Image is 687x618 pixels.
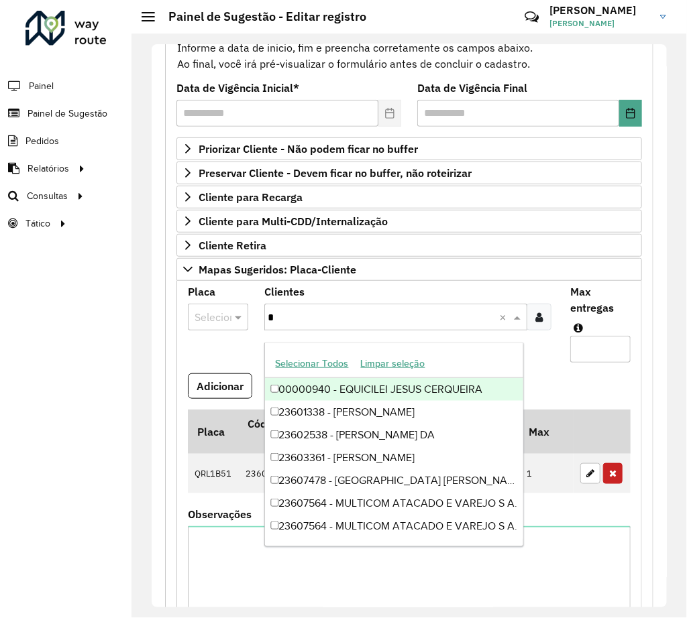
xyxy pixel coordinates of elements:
label: Data de Vigência Final [417,80,527,96]
label: Data de Vigência Inicial [176,80,299,96]
h3: [PERSON_NAME] [549,4,650,17]
button: Limpar seleção [355,353,431,374]
button: Selecionar Todos [270,353,355,374]
td: QRL1B51 [188,454,239,493]
th: Max [520,410,574,454]
a: Mapas Sugeridos: Placa-Cliente [176,258,642,281]
label: Max entregas [570,284,631,316]
span: Cliente Retira [199,240,266,251]
a: Cliente para Multi-CDD/Internalização [176,210,642,233]
th: Código Cliente [239,410,372,454]
div: 23603361 - [PERSON_NAME] [265,446,523,469]
div: 23601338 - [PERSON_NAME] [265,401,523,424]
td: 23608630 [239,454,372,493]
span: Consultas [27,189,68,203]
ng-dropdown-panel: Options list [264,343,524,547]
div: 23607564 - MULTICOM ATACADO E VAREJO S A. [265,515,523,538]
span: Priorizar Cliente - Não podem ficar no buffer [199,143,418,154]
td: 1 [520,454,574,493]
span: Preservar Cliente - Devem ficar no buffer, não roteirizar [199,168,472,178]
span: Cliente para Recarga [199,192,303,202]
h2: Painel de Sugestão - Editar registro [155,9,366,24]
div: 23607719 - SENDAS DISTRIBUIDORA S A [265,538,523,560]
a: Preservar Cliente - Devem ficar no buffer, não roteirizar [176,162,642,184]
span: Relatórios [28,162,69,176]
span: Tático [25,217,50,231]
div: 23607564 - MULTICOM ATACADO E VAREJO S A. [265,492,523,515]
a: Priorizar Cliente - Não podem ficar no buffer [176,137,642,160]
button: Choose Date [619,100,642,127]
label: Observações [188,506,252,522]
em: Máximo de clientes que serão colocados na mesma rota com os clientes informados [574,322,583,333]
a: Copiar [248,433,290,446]
div: 23602538 - [PERSON_NAME] DA [265,424,523,446]
span: Mapas Sugeridos: Placa-Cliente [199,264,356,275]
span: Clear all [499,309,511,325]
span: Cliente para Multi-CDD/Internalização [199,216,388,227]
span: Painel de Sugestão [28,107,107,121]
div: 23607478 - [GEOGRAPHIC_DATA] [PERSON_NAME] [265,469,523,492]
div: Informe a data de inicio, fim e preencha corretamente os campos abaixo. Ao final, você irá pré-vi... [176,23,642,72]
div: 00000940 - EQUICILEI JESUS CERQUEIRA [265,378,523,401]
label: Placa [188,284,215,300]
a: Cliente Retira [176,234,642,257]
a: Contato Rápido [517,3,546,32]
span: Pedidos [25,134,59,148]
button: Adicionar [188,373,252,399]
span: Painel [29,79,54,93]
label: Clientes [264,284,305,300]
a: Cliente para Recarga [176,186,642,208]
span: [PERSON_NAME] [549,17,650,29]
th: Placa [188,410,239,454]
